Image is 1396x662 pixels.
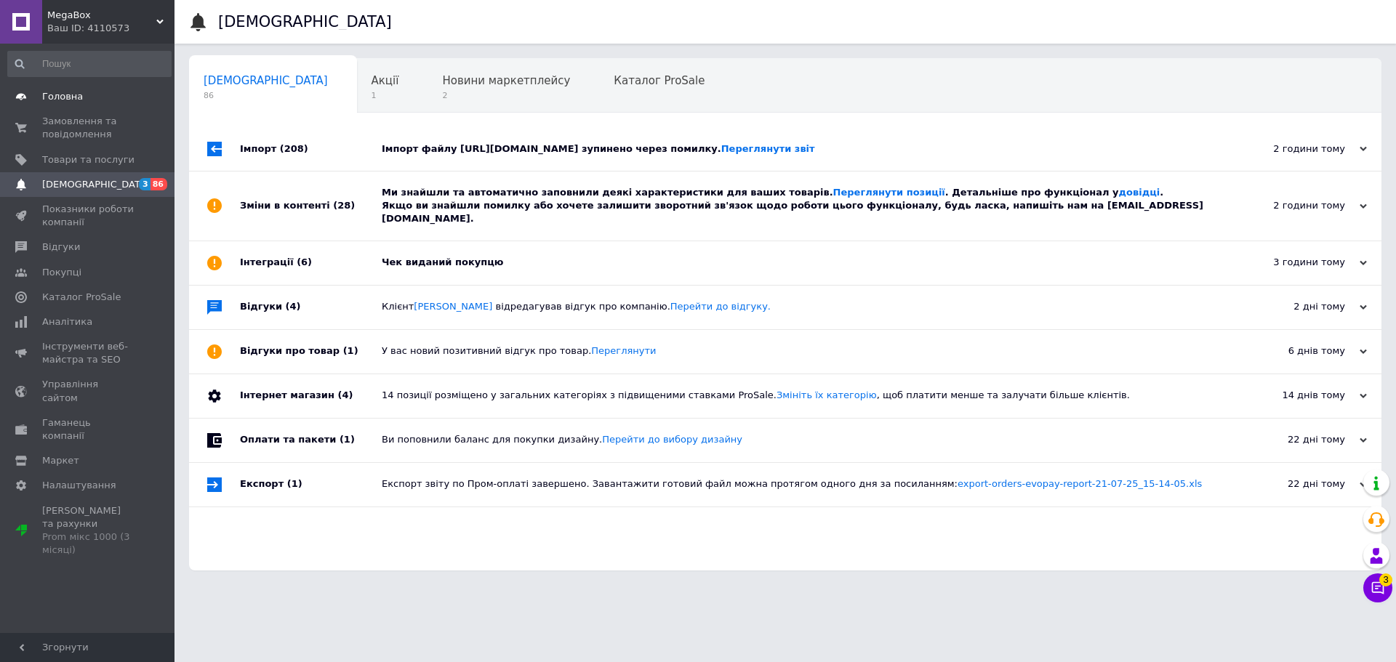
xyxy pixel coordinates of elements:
[496,301,771,312] span: відредагував відгук про компанію.
[382,433,1221,446] div: Ви поповнили баланс для покупки дизайну.
[47,9,156,22] span: MegaBox
[1119,187,1160,198] a: довідці
[42,454,79,467] span: Маркет
[280,143,308,154] span: (208)
[47,22,174,35] div: Ваш ID: 4110573
[42,340,135,366] span: Інструменти веб-майстра та SEO
[240,374,382,418] div: Інтернет магазин
[382,256,1221,269] div: Чек виданий покупцю
[218,13,392,31] h1: [DEMOGRAPHIC_DATA]
[382,389,1221,402] div: 14 позиції розміщено у загальних категоріях з підвищеними ставками ProSale. , щоб платити менше т...
[382,301,771,312] span: Клієнт
[42,479,116,492] span: Налаштування
[42,178,150,191] span: [DEMOGRAPHIC_DATA]
[240,330,382,374] div: Відгуки про товар
[372,74,399,87] span: Акції
[151,178,167,190] span: 86
[7,51,172,77] input: Пошук
[240,286,382,329] div: Відгуки
[614,74,705,87] span: Каталог ProSale
[204,90,328,101] span: 86
[204,74,328,87] span: [DEMOGRAPHIC_DATA]
[42,115,135,141] span: Замовлення та повідомлення
[1379,573,1392,586] span: 3
[240,419,382,462] div: Оплати та пакети
[777,389,877,400] a: Змініть їх категорію
[382,186,1221,226] div: Ми знайшли та автоматично заповнили деякі характеристики для ваших товарів. . Детальніше про функ...
[42,266,81,279] span: Покупці
[382,477,1221,491] div: Експорт звіту по Пром-оплаті завершено. Завантажити готовий файл можна протягом одного дня за пос...
[42,203,135,229] span: Показники роботи компанії
[670,301,771,312] a: Перейти до відгуку.
[442,74,570,87] span: Новини маркетплейсу
[42,291,121,304] span: Каталог ProSale
[1221,256,1367,269] div: 3 години тому
[340,434,355,445] span: (1)
[1221,199,1367,212] div: 2 години тому
[42,90,83,103] span: Головна
[958,478,1202,489] a: export-orders-evopay-report-21-07-25_15-14-05.xls
[343,345,358,356] span: (1)
[333,200,355,211] span: (28)
[1363,573,1392,602] button: Чат з покупцем3
[1221,142,1367,156] div: 2 години тому
[1221,344,1367,358] div: 6 днів тому
[286,301,301,312] span: (4)
[1221,433,1367,446] div: 22 дні тому
[139,178,151,190] span: 3
[721,143,815,154] a: Переглянути звіт
[42,315,92,328] span: Аналітика
[240,127,382,171] div: Імпорт
[287,478,302,489] span: (1)
[337,389,353,400] span: (4)
[372,90,399,101] span: 1
[42,378,135,404] span: Управління сайтом
[382,142,1221,156] div: Імпорт файлу [URL][DOMAIN_NAME] зупинено через помилку.
[602,434,742,445] a: Перейти до вибору дизайну
[1221,300,1367,313] div: 2 дні тому
[591,345,656,356] a: Переглянути
[442,90,570,101] span: 2
[240,463,382,506] div: Експорт
[42,416,135,443] span: Гаманець компанії
[240,241,382,285] div: Інтеграції
[240,171,382,241] div: Зміни в контенті
[42,504,135,557] span: [PERSON_NAME] та рахунки
[42,153,135,166] span: Товари та послуги
[42,530,135,557] div: Prom мікс 1000 (3 місяці)
[382,344,1221,358] div: У вас новий позитивний відгук про товар.
[297,257,312,267] span: (6)
[833,187,945,198] a: Переглянути позиції
[1221,477,1367,491] div: 22 дні тому
[414,301,492,312] a: [PERSON_NAME]
[42,241,80,254] span: Відгуки
[1221,389,1367,402] div: 14 днів тому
